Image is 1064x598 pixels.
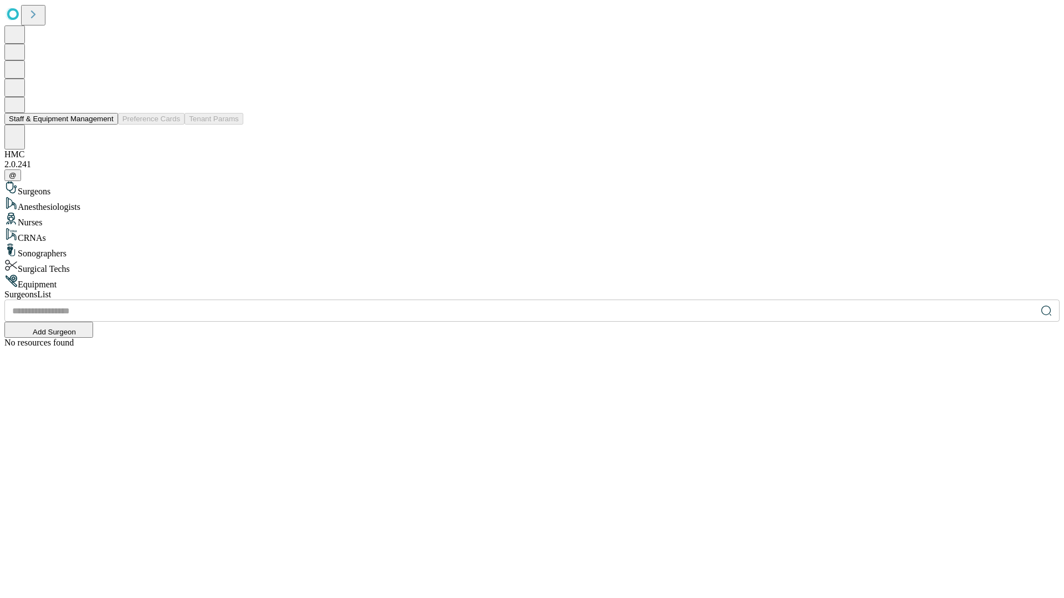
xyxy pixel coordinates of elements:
[4,212,1060,228] div: Nurses
[4,113,118,125] button: Staff & Equipment Management
[4,322,93,338] button: Add Surgeon
[4,159,1060,169] div: 2.0.241
[4,243,1060,259] div: Sonographers
[118,113,185,125] button: Preference Cards
[4,259,1060,274] div: Surgical Techs
[4,169,21,181] button: @
[4,149,1060,159] div: HMC
[185,113,243,125] button: Tenant Params
[4,274,1060,290] div: Equipment
[4,228,1060,243] div: CRNAs
[33,328,76,336] span: Add Surgeon
[4,290,1060,300] div: Surgeons List
[4,181,1060,197] div: Surgeons
[4,338,1060,348] div: No resources found
[9,171,17,179] span: @
[4,197,1060,212] div: Anesthesiologists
